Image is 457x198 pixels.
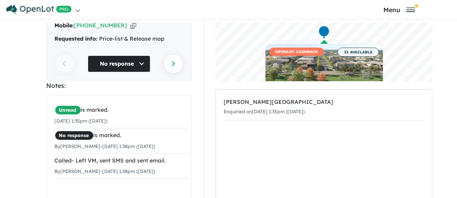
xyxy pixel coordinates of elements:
span: No response [55,131,94,140]
span: OPENLOT CASHBACK [269,48,324,56]
small: By [PERSON_NAME] - [DATE] 1:38pm ([DATE]) [55,143,155,149]
small: By [PERSON_NAME] - [DATE] 1:38pm ([DATE]) [55,168,155,174]
a: [PHONE_NUMBER] [74,22,127,29]
span: 31 AVAILABLE [338,48,379,57]
strong: Mobile: [55,22,74,29]
strong: Requested info: [55,35,98,42]
div: Map marker [318,25,330,40]
span: Unread [55,105,81,115]
button: Toggle navigation [344,6,455,13]
button: Copy [130,21,136,30]
button: No response [88,55,150,72]
div: [PERSON_NAME][GEOGRAPHIC_DATA] [224,98,424,107]
a: OPENLOT CASHBACK 31 AVAILABLE [266,44,383,102]
small: Enquiried on [DATE] 1:35pm ([DATE]) [224,109,305,114]
img: Openlot PRO Logo White [6,5,72,14]
div: Notes: [47,80,191,91]
small: [DATE] 1:35pm ([DATE]) [55,118,108,124]
a: [PERSON_NAME][GEOGRAPHIC_DATA]Enquiried on[DATE] 1:35pm ([DATE]) [224,94,424,121]
div: Called- Left VM, sent SMS and sent email. [55,156,189,166]
div: is marked. [55,105,189,115]
div: is marked. [55,131,189,140]
div: Price-list & Release map [55,34,183,44]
